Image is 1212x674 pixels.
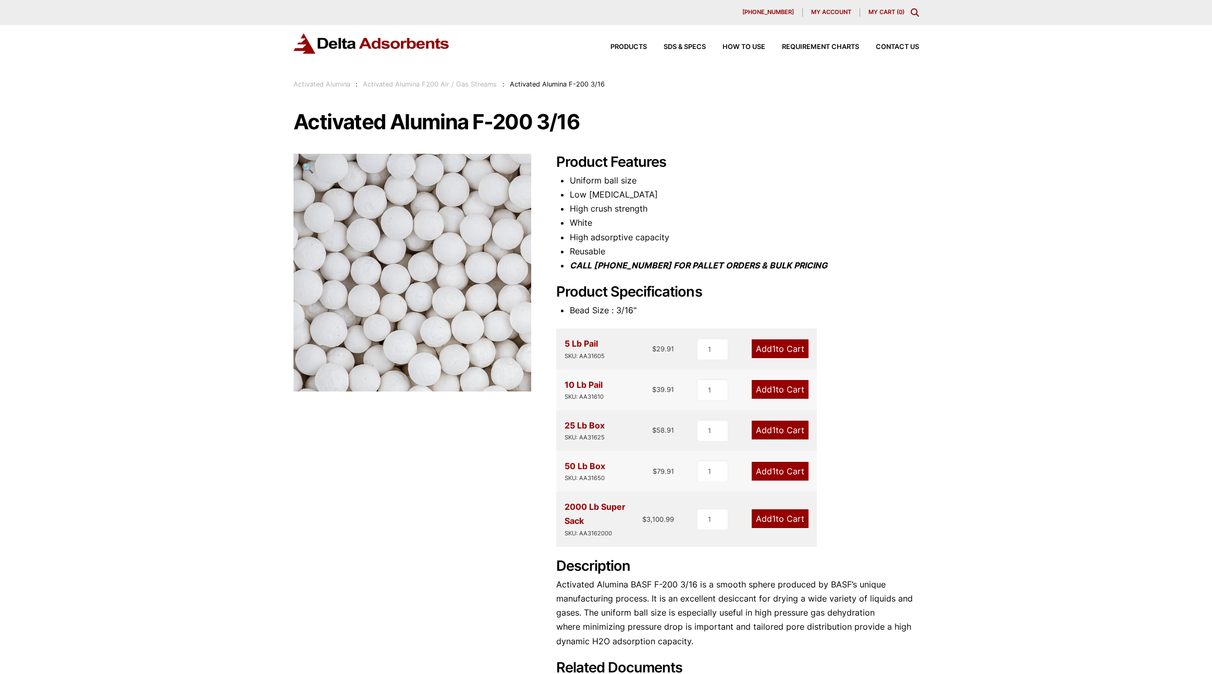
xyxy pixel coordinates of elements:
h1: Activated Alumina F-200 3/16 [293,111,919,133]
div: 25 Lb Box [565,419,605,443]
li: Reusable [570,244,919,259]
span: $ [652,385,656,394]
a: Add1to Cart [752,509,809,528]
li: White [570,216,919,230]
span: 1 [772,513,776,524]
a: How to Use [706,44,765,51]
span: : [503,80,505,88]
div: Toggle Modal Content [911,8,919,17]
span: 1 [772,425,776,435]
div: 5 Lb Pail [565,337,605,361]
span: 1 [772,466,776,476]
span: $ [642,515,646,523]
span: My account [811,9,851,15]
h2: Description [556,558,919,575]
span: : [356,80,358,88]
div: SKU: AA31605 [565,351,605,361]
span: $ [653,467,657,475]
li: High crush strength [570,202,919,216]
bdi: 39.91 [652,385,674,394]
div: SKU: AA31610 [565,392,604,402]
li: Uniform ball size [570,174,919,188]
span: [PHONE_NUMBER] [742,9,794,15]
span: SDS & SPECS [664,44,706,51]
a: My Cart (0) [868,8,904,16]
a: Contact Us [859,44,919,51]
span: 1 [772,384,776,395]
a: Activated Alumina [293,80,350,88]
span: Products [610,44,647,51]
bdi: 29.91 [652,345,674,353]
a: Add1to Cart [752,462,809,481]
span: 🔍 [302,162,314,174]
span: Requirement Charts [782,44,859,51]
h2: Product Specifications [556,284,919,301]
a: Add1to Cart [752,421,809,439]
a: View full-screen image gallery [293,154,322,182]
div: SKU: AA31650 [565,473,605,483]
a: My account [803,8,860,17]
a: Add1to Cart [752,339,809,358]
a: Add1to Cart [752,380,809,399]
a: SDS & SPECS [647,44,706,51]
img: Delta Adsorbents [293,33,450,54]
bdi: 58.91 [652,426,674,434]
li: High adsorptive capacity [570,230,919,244]
span: Activated Alumina F-200 3/16 [510,80,605,88]
div: SKU: AA31625 [565,433,605,443]
span: Contact Us [876,44,919,51]
span: 0 [899,8,902,16]
span: $ [652,345,656,353]
span: 1 [772,344,776,354]
a: Products [594,44,647,51]
span: How to Use [723,44,765,51]
bdi: 3,100.99 [642,515,674,523]
div: 2000 Lb Super Sack [565,500,643,538]
bdi: 79.91 [653,467,674,475]
li: Bead Size : 3/16" [570,303,919,317]
div: SKU: AA3162000 [565,529,643,538]
h2: Product Features [556,154,919,171]
a: [PHONE_NUMBER] [734,8,803,17]
li: Low [MEDICAL_DATA] [570,188,919,202]
p: Activated Alumina BASF F-200 3/16 is a smooth sphere produced by BASF’s unique manufacturing proc... [556,578,919,648]
i: CALL [PHONE_NUMBER] FOR PALLET ORDERS & BULK PRICING [570,260,827,271]
div: 50 Lb Box [565,459,605,483]
span: $ [652,426,656,434]
a: Activated Alumina F200 Air / Gas Streams [363,80,497,88]
a: Requirement Charts [765,44,859,51]
div: 10 Lb Pail [565,378,604,402]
